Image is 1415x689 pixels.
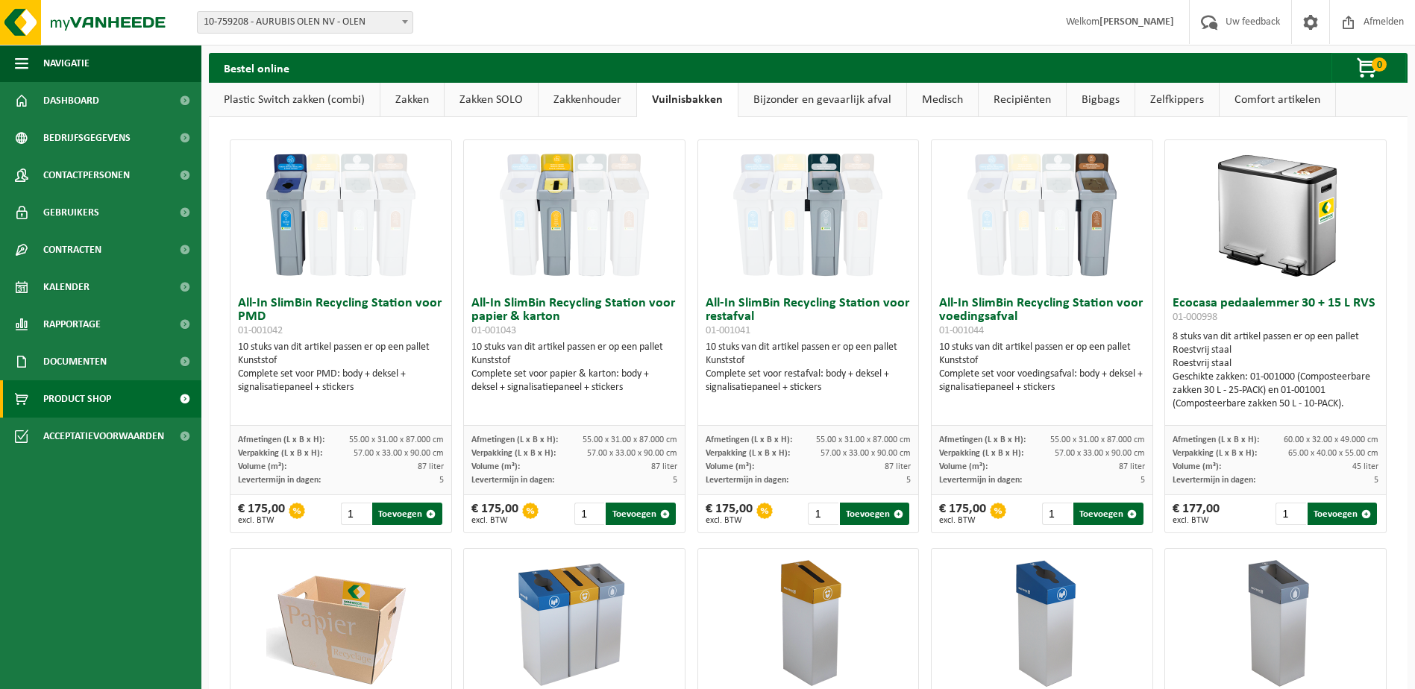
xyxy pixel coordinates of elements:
[939,516,986,525] span: excl. BTW
[738,83,906,117] a: Bijzonder en gevaarlijk afval
[471,354,677,368] div: Kunststof
[1173,371,1378,411] div: Geschikte zakken: 01-001000 (Composteerbare zakken 30 L - 25-PACK) en 01-001001 (Composteerbare z...
[1141,476,1145,485] span: 5
[706,503,753,525] div: € 175,00
[1220,83,1335,117] a: Comfort artikelen
[939,325,984,336] span: 01-001044
[238,297,444,337] h3: All-In SlimBin Recycling Station voor PMD
[1288,449,1378,458] span: 65.00 x 40.00 x 55.00 cm
[238,516,285,525] span: excl. BTW
[706,449,790,458] span: Verpakking (L x B x H):
[939,435,1026,444] span: Afmetingen (L x B x H):
[706,462,754,471] span: Volume (m³):
[673,476,677,485] span: 5
[471,476,554,485] span: Levertermijn in dagen:
[198,12,412,33] span: 10-759208 - AURUBIS OLEN NV - OLEN
[939,462,988,471] span: Volume (m³):
[1173,312,1217,323] span: 01-000998
[574,503,604,525] input: 1
[939,449,1023,458] span: Verpakking (L x B x H):
[43,157,130,194] span: Contactpersonen
[939,476,1022,485] span: Levertermijn in dagen:
[1173,357,1378,371] div: Roestvrij staal
[1308,503,1377,525] button: Toevoegen
[587,449,677,458] span: 57.00 x 33.00 x 90.00 cm
[1173,516,1220,525] span: excl. BTW
[238,449,322,458] span: Verpakking (L x B x H):
[583,435,677,444] span: 55.00 x 31.00 x 87.000 cm
[43,82,99,119] span: Dashboard
[939,297,1145,337] h3: All-In SlimBin Recycling Station voor voedingsafval
[906,476,911,485] span: 5
[1173,503,1220,525] div: € 177,00
[1067,83,1135,117] a: Bigbags
[979,83,1066,117] a: Recipiënten
[1372,57,1387,72] span: 0
[1119,462,1145,471] span: 87 liter
[238,368,444,394] div: Complete set voor PMD: body + deksel + signalisatiepaneel + stickers
[706,354,912,368] div: Kunststof
[341,503,371,525] input: 1
[43,119,131,157] span: Bedrijfsgegevens
[939,368,1145,394] div: Complete set voor voedingsafval: body + deksel + signalisatiepaneel + stickers
[43,45,90,82] span: Navigatie
[1173,462,1221,471] span: Volume (m³):
[885,462,911,471] span: 87 liter
[238,503,285,525] div: € 175,00
[43,418,164,455] span: Acceptatievoorwaarden
[471,462,520,471] span: Volume (m³):
[43,194,99,231] span: Gebruikers
[939,503,986,525] div: € 175,00
[1173,435,1259,444] span: Afmetingen (L x B x H):
[606,503,675,525] button: Toevoegen
[445,83,538,117] a: Zakken SOLO
[651,462,677,471] span: 87 liter
[706,325,750,336] span: 01-001041
[1352,462,1378,471] span: 45 liter
[939,354,1145,368] div: Kunststof
[637,83,738,117] a: Vuilnisbakken
[706,516,753,525] span: excl. BTW
[539,83,636,117] a: Zakkenhouder
[266,140,415,289] img: 01-001042
[372,503,442,525] button: Toevoegen
[706,368,912,394] div: Complete set voor restafval: body + deksel + signalisatiepaneel + stickers
[354,449,444,458] span: 57.00 x 33.00 x 90.00 cm
[939,341,1145,394] div: 10 stuks van dit artikel passen er op een pallet
[1331,53,1406,83] button: 0
[209,53,304,82] h2: Bestel online
[1135,83,1219,117] a: Zelfkippers
[238,435,324,444] span: Afmetingen (L x B x H):
[1173,330,1378,411] div: 8 stuks van dit artikel passen er op een pallet
[380,83,444,117] a: Zakken
[840,503,909,525] button: Toevoegen
[471,435,558,444] span: Afmetingen (L x B x H):
[238,354,444,368] div: Kunststof
[821,449,911,458] span: 57.00 x 33.00 x 90.00 cm
[439,476,444,485] span: 5
[471,325,516,336] span: 01-001043
[1284,435,1378,444] span: 60.00 x 32.00 x 49.000 cm
[209,83,380,117] a: Plastic Switch zakken (combi)
[1050,435,1145,444] span: 55.00 x 31.00 x 87.000 cm
[238,476,321,485] span: Levertermijn in dagen:
[43,231,101,268] span: Contracten
[1276,503,1305,525] input: 1
[471,297,677,337] h3: All-In SlimBin Recycling Station voor papier & karton
[43,306,101,343] span: Rapportage
[471,368,677,394] div: Complete set voor papier & karton: body + deksel + signalisatiepaneel + stickers
[1173,449,1257,458] span: Verpakking (L x B x H):
[1099,16,1174,28] strong: [PERSON_NAME]
[197,11,413,34] span: 10-759208 - AURUBIS OLEN NV - OLEN
[238,325,283,336] span: 01-001042
[349,435,444,444] span: 55.00 x 31.00 x 87.000 cm
[471,449,556,458] span: Verpakking (L x B x H):
[471,516,518,525] span: excl. BTW
[706,297,912,337] h3: All-In SlimBin Recycling Station voor restafval
[816,435,911,444] span: 55.00 x 31.00 x 87.000 cm
[418,462,444,471] span: 87 liter
[43,343,107,380] span: Documenten
[1201,140,1350,289] img: 01-000998
[43,380,111,418] span: Product Shop
[706,476,788,485] span: Levertermijn in dagen:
